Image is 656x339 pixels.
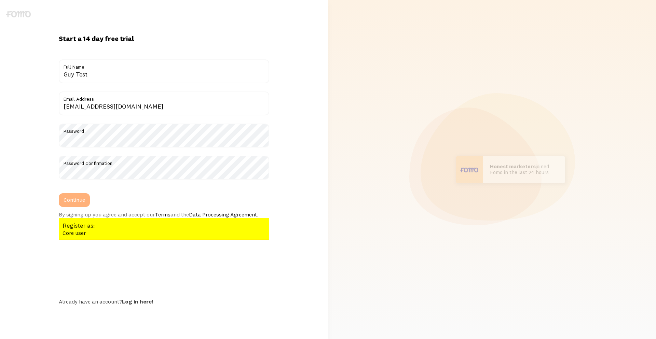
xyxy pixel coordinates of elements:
div: By signing up you agree and accept our and the . [59,211,269,218]
h1: Start a 14 day free trial [59,34,269,43]
b: Honest marketers [490,163,536,170]
img: User avatar [456,156,483,183]
button: Continue [59,193,90,207]
p: joined Fomo in the last 24 hours [490,164,558,175]
label: Email Address [59,91,269,103]
img: fomo-logo-gray.svg [6,11,31,17]
h3: Register as: [63,222,265,229]
div: Already have an account? [59,298,269,305]
label: Full Name [59,59,269,71]
a: Log in here! [122,298,153,305]
label: Password Confirmation [59,156,269,167]
a: Core user [63,229,86,236]
a: Terms [155,211,170,218]
a: Data Processing Agreement [189,211,257,218]
label: Password [59,124,269,135]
